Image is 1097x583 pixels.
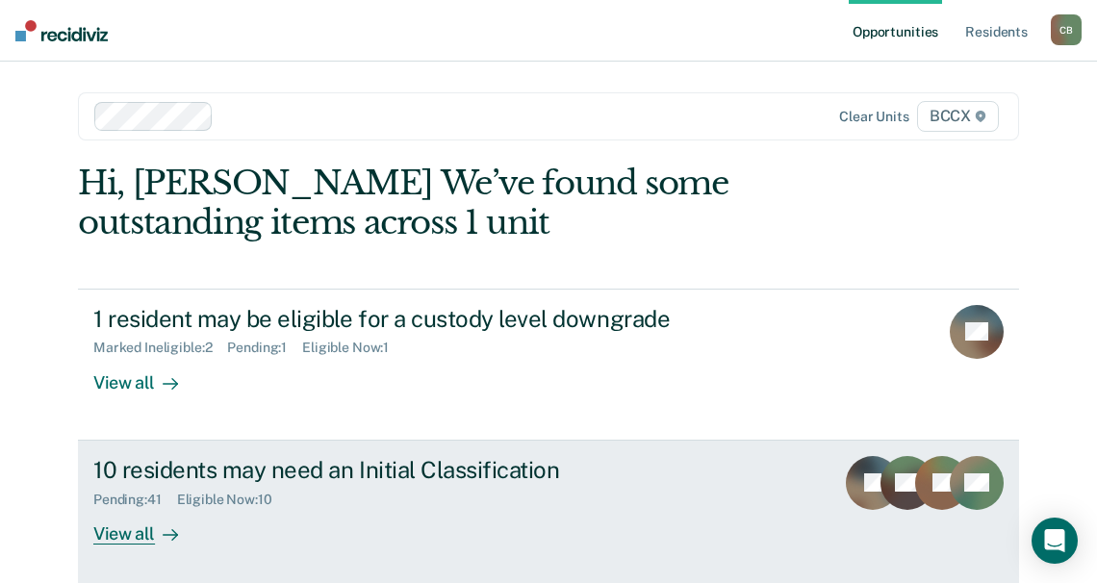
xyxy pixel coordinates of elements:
[1032,518,1078,564] div: Open Intercom Messenger
[93,492,177,508] div: Pending : 41
[93,507,201,545] div: View all
[15,20,108,41] img: Recidiviz
[93,356,201,393] div: View all
[227,340,302,356] div: Pending : 1
[839,109,909,125] div: Clear units
[1051,14,1082,45] div: C B
[78,164,830,242] div: Hi, [PERSON_NAME] We’ve found some outstanding items across 1 unit
[78,289,1019,441] a: 1 resident may be eligible for a custody level downgradeMarked Ineligible:2Pending:1Eligible Now:...
[1051,14,1082,45] button: CB
[93,456,769,484] div: 10 residents may need an Initial Classification
[177,492,288,508] div: Eligible Now : 10
[93,340,227,356] div: Marked Ineligible : 2
[917,101,999,132] span: BCCX
[93,305,769,333] div: 1 resident may be eligible for a custody level downgrade
[302,340,404,356] div: Eligible Now : 1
